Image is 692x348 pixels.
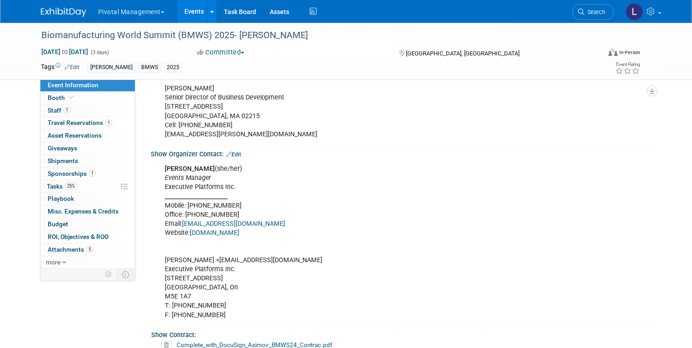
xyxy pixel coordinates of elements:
[190,229,239,237] a: [DOMAIN_NAME]
[615,62,640,67] div: Event Rating
[226,151,241,158] a: Edit
[165,165,215,173] b: [PERSON_NAME]
[41,8,86,17] img: ExhibitDay
[101,268,117,280] td: Personalize Event Tab Strip
[40,79,135,91] a: Event Information
[40,180,135,193] a: Tasks25%
[619,49,640,56] div: In-Person
[40,168,135,180] a: Sponsorships1
[165,174,211,182] i: Events Manager
[86,246,93,253] span: 5
[48,144,77,152] span: Giveaways
[89,170,96,177] span: 1
[194,48,248,57] button: Committed
[626,3,643,20] img: Leslie Pelton
[48,233,109,240] span: ROI, Objectives & ROO
[40,256,135,268] a: more
[64,107,70,114] span: 1
[572,4,614,20] a: Search
[60,48,69,55] span: to
[48,94,75,101] span: Booth
[40,205,135,218] a: Misc. Expenses & Credits
[88,63,135,72] div: [PERSON_NAME]
[90,50,109,55] span: (3 days)
[158,160,554,324] div: (she/her) Executive Platforms Inc. Mobile: [PHONE_NUMBER] Office: [PHONE_NUMBER] Email: Website: ...
[41,62,79,73] td: Tags
[48,132,102,139] span: Asset Reservations
[48,246,93,253] span: Attachments
[584,9,605,15] span: Search
[552,47,640,61] div: Event Format
[40,117,135,129] a: Travel Reservations1
[48,107,70,114] span: Staff
[138,63,161,72] div: BMWS
[48,170,96,177] span: Sponsorships
[48,157,78,164] span: Shipments
[40,142,135,154] a: Giveaways
[608,49,618,56] img: Format-Inperson.png
[40,193,135,205] a: Playbook
[47,183,77,190] span: Tasks
[151,147,652,159] div: Show Organizer Contact:
[40,244,135,256] a: Attachments5
[40,155,135,167] a: Shipments
[65,183,77,189] span: 25%
[40,129,135,142] a: Asset Reservations
[40,92,135,104] a: Booth
[105,119,112,126] span: 1
[164,63,182,72] div: 2025
[40,231,135,243] a: ROI, Objectives & ROO
[48,220,68,228] span: Budget
[165,193,227,200] b: _______________________
[182,220,285,228] a: [EMAIL_ADDRESS][DOMAIN_NAME]
[406,50,519,57] span: [GEOGRAPHIC_DATA], [GEOGRAPHIC_DATA]
[151,328,648,339] div: Show Contract:
[40,218,135,230] a: Budget
[48,208,119,215] span: Misc. Expenses & Credits
[48,119,112,126] span: Travel Reservations
[40,104,135,117] a: Staff1
[46,259,60,266] span: more
[48,81,99,89] span: Event Information
[41,48,89,56] span: [DATE] [DATE]
[64,64,79,70] a: Edit
[116,268,135,280] td: Toggle Event Tabs
[158,80,554,143] div: [PERSON_NAME] Senior Director of Business Development [STREET_ADDRESS] [GEOGRAPHIC_DATA], MA 0221...
[48,195,74,202] span: Playbook
[69,95,74,100] i: Booth reservation complete
[38,27,589,44] div: Biomanufacturing World Summit (BMWS) 2025- [PERSON_NAME]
